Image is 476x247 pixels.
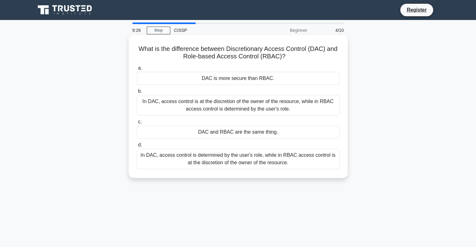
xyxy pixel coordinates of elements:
div: DAC is more secure than RBAC. [137,72,340,85]
span: d. [138,142,142,147]
div: In DAC, access control is determined by the user's role, while in RBAC access control is at the d... [137,149,340,169]
a: Stop [147,27,170,34]
a: Register [403,6,430,14]
span: c. [138,119,142,124]
span: a. [138,65,142,71]
div: CISSP [170,24,256,37]
div: DAC and RBAC are the same thing. [137,126,340,139]
h5: What is the difference between Discretionary Access Control (DAC) and Role-based Access Control (... [136,45,340,61]
div: 9:26 [129,24,147,37]
div: Beginner [256,24,311,37]
span: b. [138,88,142,94]
div: 4/10 [311,24,348,37]
div: In DAC, access control is at the discretion of the owner of the resource, while in RBAC access co... [137,95,340,116]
